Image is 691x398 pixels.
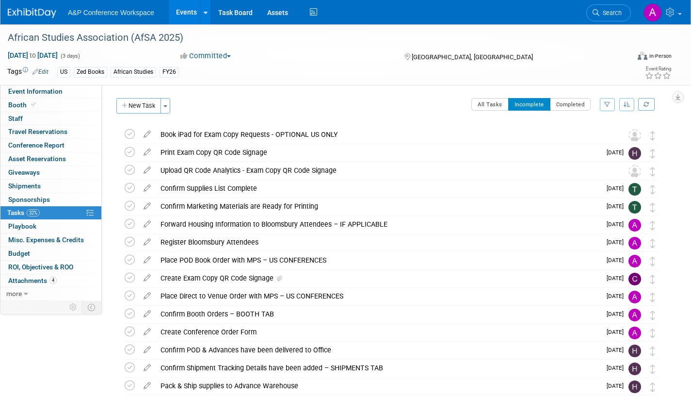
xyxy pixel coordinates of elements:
[607,329,628,335] span: [DATE]
[111,67,156,77] div: African Studies
[650,329,655,338] i: Move task
[628,165,641,178] img: Unassigned
[8,222,36,230] span: Playbook
[156,234,601,250] div: Register Bloomsbury Attendees
[156,198,601,215] div: Confirm Marketing Materials are Ready for Printing
[31,102,36,107] i: Booth reservation complete
[607,149,628,156] span: [DATE]
[156,378,601,394] div: Pack & Ship supplies to Advance Warehouse
[156,162,609,179] div: Upload QR Code Analytics - Exam Copy QR Code Signage
[8,277,57,284] span: Attachments
[156,342,601,358] div: Confirm POD & Advances have been delivered to Office
[156,306,601,322] div: Confirm Booth Orders – BOOTH TAB
[0,193,101,206] a: Sponsorships
[0,166,101,179] a: Giveaways
[32,68,48,75] a: Edit
[139,220,156,229] a: edit
[628,363,641,375] img: Hannah Siegel
[156,360,601,376] div: Confirm Shipment Tracking Details have been added – SHIPMENTS TAB
[7,209,40,216] span: Tasks
[508,98,550,111] button: Incomplete
[156,288,601,304] div: Place Direct to Venue Order with MPS – US CONFERENCES
[156,180,601,197] div: Confirm Supplies List Complete
[6,290,22,298] span: more
[599,9,622,17] span: Search
[412,53,533,61] span: [GEOGRAPHIC_DATA], [GEOGRAPHIC_DATA]
[177,51,235,61] button: Committed
[607,185,628,192] span: [DATE]
[116,98,161,114] button: New Task
[628,345,641,357] img: Hannah Siegel
[8,115,23,122] span: Staff
[471,98,509,111] button: All Tasks
[628,183,641,196] img: Tia Ali
[156,144,601,161] div: Print Exam Copy QR Code Signage
[649,52,672,60] div: In-Person
[628,201,641,214] img: Tia Ali
[650,382,655,392] i: Move task
[628,327,641,339] img: Amanda Oney
[0,152,101,166] a: Asset Reservations
[82,301,102,314] td: Toggle Event Tabs
[550,98,591,111] button: Completed
[607,293,628,299] span: [DATE]
[139,148,156,157] a: edit
[0,287,101,300] a: more
[7,66,48,78] td: Tags
[57,67,70,77] div: US
[0,85,101,98] a: Event Information
[139,310,156,318] a: edit
[156,324,601,340] div: Create Conference Order Form
[607,347,628,353] span: [DATE]
[8,263,73,271] span: ROI, Objectives & ROO
[607,257,628,264] span: [DATE]
[650,203,655,212] i: Move task
[139,184,156,193] a: edit
[628,255,641,267] img: Amanda Oney
[8,155,66,163] span: Asset Reservations
[0,247,101,260] a: Budget
[607,239,628,246] span: [DATE]
[650,257,655,266] i: Move task
[8,182,41,190] span: Shipments
[0,180,101,193] a: Shipments
[0,112,101,125] a: Staff
[638,52,647,60] img: Format-Inperson.png
[650,239,655,248] i: Move task
[607,365,628,371] span: [DATE]
[0,206,101,219] a: Tasks32%
[74,67,107,77] div: Zed Books
[156,252,601,268] div: Place POD Book Order with MPS – US CONFERENCES
[0,233,101,247] a: Misc. Expenses & Credits
[28,51,37,59] span: to
[607,203,628,210] span: [DATE]
[8,141,64,149] span: Conference Report
[156,216,601,232] div: Forward Housing Information to Bloomsbury Attendees – IF APPLICABLE
[160,67,179,77] div: FY26
[8,168,40,176] span: Giveaways
[586,4,631,21] a: Search
[650,293,655,302] i: Move task
[628,237,641,249] img: Amanda Oney
[573,50,672,65] div: Event Format
[156,270,601,286] div: Create Exam Copy QR Code Signage
[0,274,101,287] a: Attachments4
[607,382,628,389] span: [DATE]
[139,364,156,372] a: edit
[607,275,628,282] span: [DATE]
[139,130,156,139] a: edit
[607,311,628,317] span: [DATE]
[628,309,641,321] img: Amanda Oney
[650,365,655,374] i: Move task
[645,66,671,71] div: Event Rating
[650,131,655,140] i: Move task
[139,292,156,300] a: edit
[628,291,641,303] img: Amanda Oney
[643,3,662,22] img: Amanda Oney
[0,220,101,233] a: Playbook
[628,147,641,160] img: Hannah Siegel
[638,98,655,111] a: Refresh
[628,129,641,142] img: Unassigned
[139,238,156,247] a: edit
[8,249,30,257] span: Budget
